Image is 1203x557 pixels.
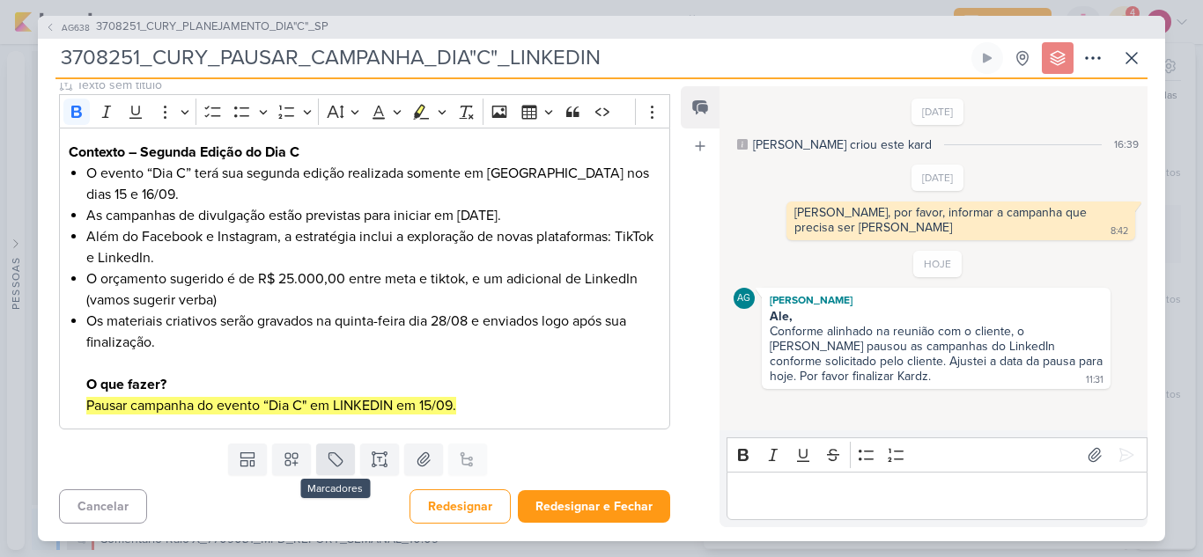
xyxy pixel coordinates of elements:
p: AG [737,294,750,304]
li: O orçamento sugerido é de R$ 25.000,00 entre meta e tiktok, e um adicional de LinkedIn (vamos sug... [86,268,661,311]
button: Redesignar [410,489,511,524]
div: Conforme alinhado na reunião com o cliente, o [PERSON_NAME] pausou as campanhas do LinkedIn confo... [770,309,1106,384]
input: Texto sem título [73,76,670,94]
mark: Pausar campanha do evento “Dia C" em LINKEDIN em 15/09. [86,397,456,414]
strong: Contexto – Segunda Edição do Dia C [69,143,299,161]
li: Além do Facebook e Instagram, a estratégia inclui a exploração de novas plataformas: TikTok e Lin... [86,226,661,268]
button: Cancelar [59,489,147,524]
strong: O que fazer? [86,376,166,393]
div: Editor toolbar [59,94,670,128]
li: O evento “Dia C” terá sua segunda edição realizada somente em [GEOGRAPHIC_DATA] nos dias 15 e 16/09. [86,163,661,205]
div: [PERSON_NAME] [765,291,1107,309]
input: Kard Sem Título [55,42,968,74]
li: Os materiais criativos serão gravados na quinta-feira dia 28/08 e enviados logo após sua finaliza... [86,311,661,416]
div: Marcadores [300,479,370,498]
div: 16:39 [1114,136,1139,152]
div: 8:42 [1111,224,1128,238]
div: Aline Gimenez Graciano [734,288,755,309]
div: [PERSON_NAME] criou este kard [753,136,932,154]
div: Editor toolbar [727,437,1148,472]
div: Ligar relógio [980,51,994,65]
div: Editor editing area: main [59,128,670,429]
div: 11:31 [1086,373,1103,387]
div: [PERSON_NAME], por favor, informar a campanha que precisa ser [PERSON_NAME] [794,205,1090,235]
button: Redesignar e Fechar [518,490,670,523]
li: As campanhas de divulgação estão previstas para iniciar em [DATE]. [86,205,661,226]
div: Editor editing area: main [727,472,1148,520]
strong: Ale, [770,309,793,324]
